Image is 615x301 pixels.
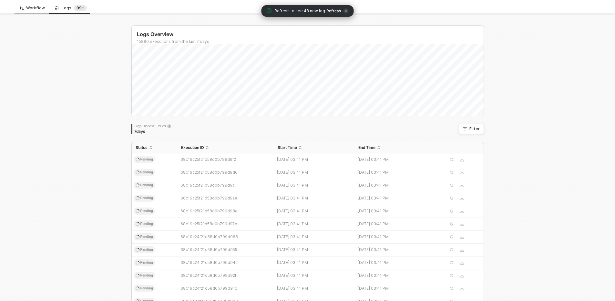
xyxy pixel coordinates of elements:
[134,272,155,279] span: Pending
[177,142,274,153] th: Execution ID
[134,124,171,128] div: Logs Disposal Period
[136,260,140,265] span: icon-spinner
[469,126,480,131] div: Filter
[180,273,236,278] span: 68c19c24f21d58d0b799d92f
[134,156,155,163] span: Pending
[136,273,140,277] span: icon-spinner
[134,129,171,134] div: 7 days
[134,259,155,266] span: Pending
[274,183,349,188] div: [DATE] 03:41 PM
[180,157,236,162] span: 68c19c25f21d58d0b799d9f2
[136,208,140,213] span: icon-spinner
[354,234,430,239] div: [DATE] 03:41 PM
[137,39,484,44] div: 15890 executions from the last 7 days
[55,5,87,11] div: Logs
[326,8,341,14] span: Refresh
[354,209,430,214] div: [DATE] 03:41 PM
[136,221,140,226] span: icon-spinner
[278,145,297,150] span: Start Time
[136,247,140,252] span: icon-spinner
[274,221,349,227] div: [DATE] 03:41 PM
[274,196,349,201] div: [DATE] 03:41 PM
[274,286,349,291] div: [DATE] 03:41 PM
[136,195,140,200] span: icon-spinner
[134,246,155,253] span: Pending
[180,260,238,265] span: 68c19c24f21d58d0b799d942
[74,5,87,11] sup: 15871
[180,286,237,291] span: 68c19c24f21d58d0b799d91c
[274,260,349,265] div: [DATE] 03:41 PM
[181,145,204,150] span: Execution ID
[274,142,354,153] th: Start Time
[136,170,140,174] span: icon-spinner
[134,195,155,202] span: Pending
[354,260,430,265] div: [DATE] 03:41 PM
[136,157,140,161] span: icon-spinner
[180,196,237,200] span: 68c19c25f21d58d0b799d9ae
[136,145,148,150] span: Status
[136,286,140,290] span: icon-spinner
[354,221,430,227] div: [DATE] 03:41 PM
[180,221,237,226] span: 68c19c25f21d58d0b799d97b
[134,285,155,292] span: Pending
[134,233,155,240] span: Pending
[134,220,155,228] span: Pending
[354,286,430,291] div: [DATE] 03:41 PM
[274,170,349,175] div: [DATE] 03:41 PM
[354,183,430,188] div: [DATE] 03:41 PM
[274,209,349,214] div: [DATE] 03:41 PM
[180,247,237,252] span: 68c19c24f21d58d0b799d955
[459,124,484,134] button: Filter
[134,208,155,215] span: Pending
[354,273,430,278] div: [DATE] 03:41 PM
[180,183,237,188] span: 68c19c25f21d58d0b799d9c1
[136,234,140,239] span: icon-spinner
[180,170,238,175] span: 68c19c25f21d58d0b799d9d6
[354,157,430,162] div: [DATE] 03:41 PM
[180,209,238,213] span: 68c19c25f21d58d0b799d98e
[180,234,238,239] span: 68c19c24f21d58d0b799d968
[134,182,155,189] span: Pending
[274,8,325,14] span: Refresh to see 48 new log
[274,273,349,278] div: [DATE] 03:41 PM
[354,196,430,201] div: [DATE] 03:41 PM
[20,5,45,11] div: Workflow
[267,8,272,13] span: icon-exclamation
[274,157,349,162] div: [DATE] 03:41 PM
[136,182,140,187] span: icon-spinner
[137,31,484,38] div: Logs Overview
[354,170,430,175] div: [DATE] 03:41 PM
[354,142,435,153] th: End Time
[343,8,349,14] span: icon-close
[274,234,349,239] div: [DATE] 03:41 PM
[134,169,155,176] span: Pending
[274,247,349,252] div: [DATE] 03:41 PM
[354,247,430,252] div: [DATE] 03:41 PM
[358,145,375,150] span: End Time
